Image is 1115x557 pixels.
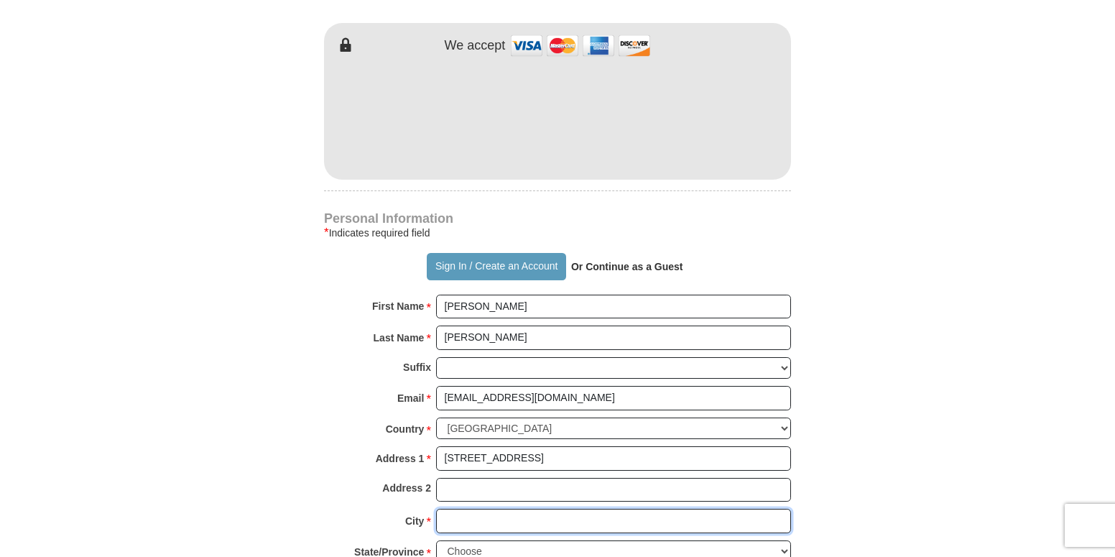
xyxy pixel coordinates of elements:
strong: First Name [372,296,424,316]
img: credit cards accepted [509,30,652,61]
strong: Country [386,419,425,439]
h4: Personal Information [324,213,791,224]
strong: City [405,511,424,531]
button: Sign In / Create an Account [427,253,565,280]
strong: Suffix [403,357,431,377]
strong: Email [397,388,424,408]
strong: Or Continue as a Guest [571,261,683,272]
div: Indicates required field [324,224,791,241]
strong: Address 2 [382,478,431,498]
strong: Address 1 [376,448,425,469]
h4: We accept [445,38,506,54]
strong: Last Name [374,328,425,348]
